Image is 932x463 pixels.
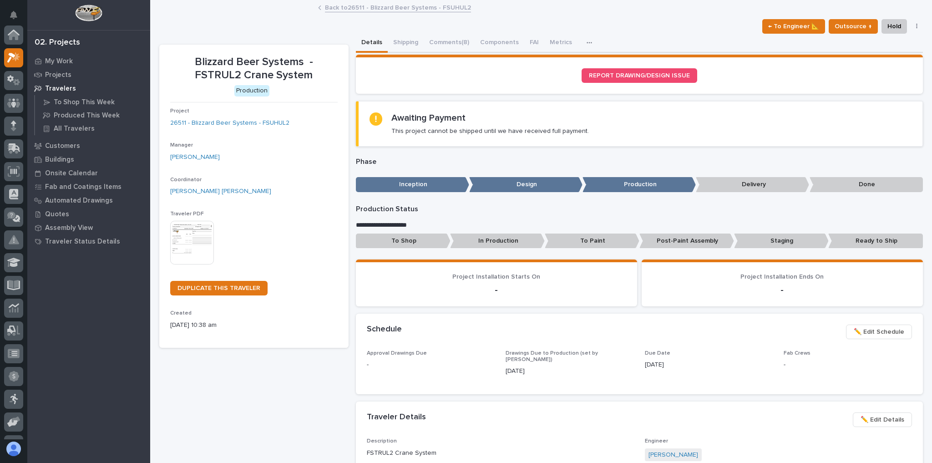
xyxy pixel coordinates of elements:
[356,177,469,192] p: Inception
[639,234,734,249] p: Post-Paint Assembly
[589,72,690,79] span: REPORT DRAWING/DESIGN ISSUE
[27,207,150,221] a: Quotes
[170,211,204,217] span: Traveler PDF
[27,68,150,81] a: Projects
[54,98,115,107] p: To Shop This Week
[881,19,907,34] button: Hold
[854,326,904,337] span: ✏️ Edit Schedule
[828,234,923,249] p: Ready to Ship
[45,210,69,219] p: Quotes
[45,197,113,205] p: Automated Drawings
[35,109,150,122] a: Produced This Week
[784,351,810,356] span: Fab Crews
[45,169,98,178] p: Onsite Calendar
[54,112,120,120] p: Produced This Week
[170,281,268,295] a: DUPLICATE THIS TRAVELER
[653,285,912,295] p: -
[506,351,598,362] span: Drawings Due to Production (set by [PERSON_NAME])
[452,274,540,280] span: Project Installation Starts On
[545,234,639,249] p: To Paint
[784,360,912,370] p: -
[27,193,150,207] a: Automated Drawings
[367,325,402,335] h2: Schedule
[391,112,466,123] h2: Awaiting Payment
[170,310,192,316] span: Created
[367,360,495,370] p: -
[170,108,189,114] span: Project
[75,5,102,21] img: Workspace Logo
[170,56,338,82] p: Blizzard Beer Systems - FSTRUL2 Crane System
[27,221,150,234] a: Assembly View
[27,234,150,248] a: Traveler Status Details
[367,412,426,422] h2: Traveler Details
[810,177,923,192] p: Done
[356,205,923,214] p: Production Status
[424,34,475,53] button: Comments (8)
[170,187,271,196] a: [PERSON_NAME] [PERSON_NAME]
[4,439,23,458] button: users-avatar
[861,414,904,425] span: ✏️ Edit Details
[4,5,23,25] button: Notifications
[367,351,427,356] span: Approval Drawings Due
[524,34,544,53] button: FAI
[170,321,338,330] p: [DATE] 10:38 am
[582,177,696,192] p: Production
[645,351,670,356] span: Due Date
[356,234,451,249] p: To Shop
[645,438,668,444] span: Engineer
[35,122,150,135] a: All Travelers
[27,166,150,180] a: Onsite Calendar
[544,34,577,53] button: Metrics
[367,438,397,444] span: Description
[734,234,829,249] p: Staging
[35,96,150,108] a: To Shop This Week
[367,448,634,458] p: FSTRUL2 Crane System
[846,325,912,339] button: ✏️ Edit Schedule
[27,139,150,153] a: Customers
[475,34,524,53] button: Components
[45,238,120,246] p: Traveler Status Details
[469,177,582,192] p: Design
[45,142,80,150] p: Customers
[27,54,150,68] a: My Work
[506,366,634,376] p: [DATE]
[170,153,220,162] a: [PERSON_NAME]
[356,34,388,53] button: Details
[829,19,878,34] button: Outsource ↑
[356,158,923,166] p: Phase
[768,21,819,32] span: ← To Engineer 📐
[835,21,872,32] span: Outsource ↑
[177,285,260,291] span: DUPLICATE THIS TRAVELER
[325,2,471,12] a: Back to26511 - Blizzard Beer Systems - FSUHUL2
[853,412,912,427] button: ✏️ Edit Details
[27,81,150,95] a: Travelers
[27,180,150,193] a: Fab and Coatings Items
[170,118,289,128] a: 26511 - Blizzard Beer Systems - FSUHUL2
[45,224,93,232] p: Assembly View
[388,34,424,53] button: Shipping
[367,285,626,295] p: -
[582,68,697,83] a: REPORT DRAWING/DESIGN ISSUE
[170,142,193,148] span: Manager
[234,85,269,97] div: Production
[45,183,122,191] p: Fab and Coatings Items
[45,85,76,93] p: Travelers
[54,125,95,133] p: All Travelers
[35,38,80,48] div: 02. Projects
[450,234,545,249] p: In Production
[696,177,809,192] p: Delivery
[45,156,74,164] p: Buildings
[45,71,71,79] p: Projects
[740,274,824,280] span: Project Installation Ends On
[45,57,73,66] p: My Work
[887,21,901,32] span: Hold
[645,360,773,370] p: [DATE]
[648,450,698,460] a: [PERSON_NAME]
[27,153,150,166] a: Buildings
[11,11,23,25] div: Notifications
[170,177,202,183] span: Coordinator
[762,19,825,34] button: ← To Engineer 📐
[391,127,589,135] p: This project cannot be shipped until we have received full payment.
